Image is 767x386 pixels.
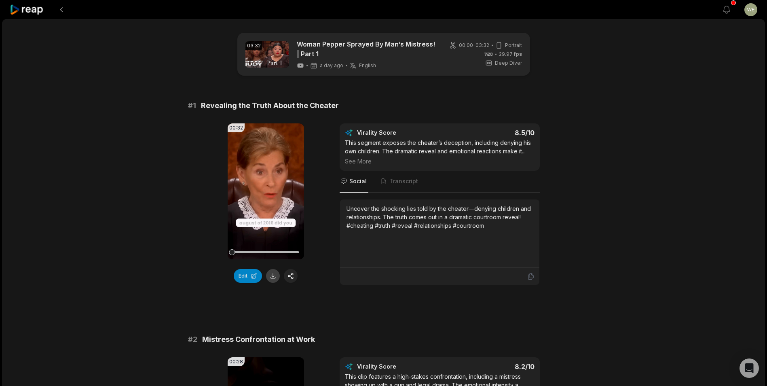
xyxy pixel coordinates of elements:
[340,171,540,193] nav: Tabs
[514,51,522,57] span: fps
[495,59,522,67] span: Deep Diver
[234,269,262,283] button: Edit
[188,100,196,111] span: # 1
[347,204,533,230] div: Uncover the shocking lies told by the cheater—denying children and relationships. The truth comes...
[345,157,535,165] div: See More
[459,42,489,49] span: 00:00 - 03:32
[357,129,444,137] div: Virality Score
[188,334,197,345] span: # 2
[297,39,436,59] a: Woman Pepper Sprayed By Man’s Mistress! | Part 1
[740,358,759,378] div: Open Intercom Messenger
[389,177,418,185] span: Transcript
[359,62,376,69] span: English
[448,129,535,137] div: 8.5 /10
[202,334,315,345] span: Mistress Confrontation at Work
[357,363,444,371] div: Virality Score
[505,42,522,49] span: Portrait
[228,123,304,259] video: Your browser does not support mp4 format.
[201,100,339,111] span: Revealing the Truth About the Cheater
[499,51,522,58] span: 29.97
[349,177,367,185] span: Social
[448,363,535,371] div: 8.2 /10
[345,138,535,165] div: This segment exposes the cheater’s deception, including denying his own children. The dramatic re...
[320,62,343,69] span: a day ago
